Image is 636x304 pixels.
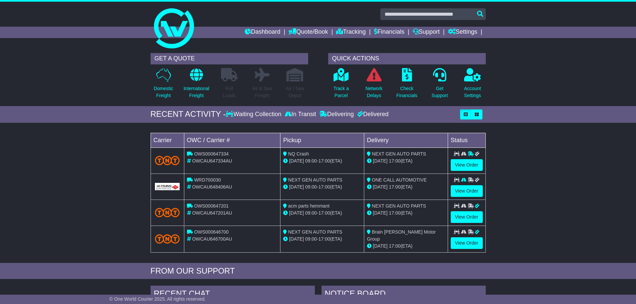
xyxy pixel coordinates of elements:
a: Settings [448,27,477,38]
div: GET A QUOTE [151,53,308,64]
img: GetCarrierServiceLogo [155,183,180,190]
div: NOTICE BOARD [322,286,486,304]
span: [DATE] [289,210,304,216]
a: View Order [451,211,483,223]
span: OWCAU648406AU [192,184,232,190]
div: - (ETA) [283,158,361,165]
span: NQ Crash [288,151,309,157]
span: 17:00 [389,243,401,249]
a: Dashboard [245,27,280,38]
img: TNT_Domestic.png [155,208,180,217]
a: View Order [451,159,483,171]
span: Brain [PERSON_NAME] Motor Group [367,229,436,242]
div: Waiting Collection [226,111,283,118]
div: RECENT ACTIVITY - [151,109,226,119]
span: [DATE] [289,184,304,190]
p: Get Support [431,85,448,99]
div: (ETA) [367,184,445,191]
span: 17:00 [319,184,330,190]
div: - (ETA) [283,184,361,191]
div: In Transit [283,111,318,118]
a: AccountSettings [464,68,481,103]
div: FROM OUR SUPPORT [151,266,486,276]
p: Network Delays [365,85,382,99]
a: CheckFinancials [396,68,418,103]
a: Quote/Book [288,27,328,38]
a: View Order [451,237,483,249]
p: Check Financials [396,85,417,99]
span: [DATE] [373,158,388,164]
div: Delivered [356,111,389,118]
td: OWC / Carrier # [184,133,280,147]
a: Tracking [336,27,366,38]
a: DomesticFreight [153,68,173,103]
td: Carrier [151,133,184,147]
span: ONE CALL AUTOMOTIVE [372,177,427,183]
div: - (ETA) [283,236,361,243]
td: Status [448,133,485,147]
p: Account Settings [464,85,481,99]
span: acm parts hemmant [288,203,330,209]
a: Support [413,27,440,38]
a: Financials [374,27,404,38]
p: Air & Sea Freight [252,85,272,99]
div: RECENT CHAT [151,286,315,304]
span: 17:00 [319,158,330,164]
span: 09:00 [305,184,317,190]
img: TNT_Domestic.png [155,234,180,243]
a: NetworkDelays [365,68,383,103]
span: 09:00 [305,158,317,164]
div: Delivering [318,111,356,118]
span: 17:00 [389,210,401,216]
a: GetSupport [431,68,448,103]
p: Track a Parcel [334,85,349,99]
div: QUICK ACTIONS [328,53,486,64]
span: [DATE] [373,243,388,249]
p: Domestic Freight [154,85,173,99]
span: OWS000646700 [194,229,229,235]
span: [DATE] [289,158,304,164]
a: Track aParcel [333,68,349,103]
span: NEXT GEN AUTO PARTS [288,177,342,183]
span: 17:00 [319,210,330,216]
a: InternationalFreight [183,68,210,103]
span: OWS000647334 [194,151,229,157]
span: 17:00 [389,184,401,190]
span: NEXT GEN AUTO PARTS [372,203,426,209]
span: 09:00 [305,236,317,242]
span: NEXT GEN AUTO PARTS [372,151,426,157]
p: Full Loads [221,85,238,99]
span: OWCAU646700AU [192,236,232,242]
p: International Freight [184,85,209,99]
div: (ETA) [367,158,445,165]
td: Delivery [364,133,448,147]
span: OWS000647201 [194,203,229,209]
span: OWCAU647201AU [192,210,232,216]
img: TNT_Domestic.png [155,156,180,165]
span: OWCAU647334AU [192,158,232,164]
div: (ETA) [367,210,445,217]
span: 09:00 [305,210,317,216]
span: NEXT GEN AUTO PARTS [288,229,342,235]
span: © One World Courier 2025. All rights reserved. [110,296,206,302]
td: Pickup [280,133,364,147]
span: 17:00 [389,158,401,164]
span: [DATE] [373,184,388,190]
div: - (ETA) [283,210,361,217]
p: Air / Sea Depot [286,85,304,99]
span: 17:00 [319,236,330,242]
span: [DATE] [373,210,388,216]
a: View Order [451,185,483,197]
span: [DATE] [289,236,304,242]
span: WRD700030 [194,177,221,183]
div: (ETA) [367,243,445,250]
